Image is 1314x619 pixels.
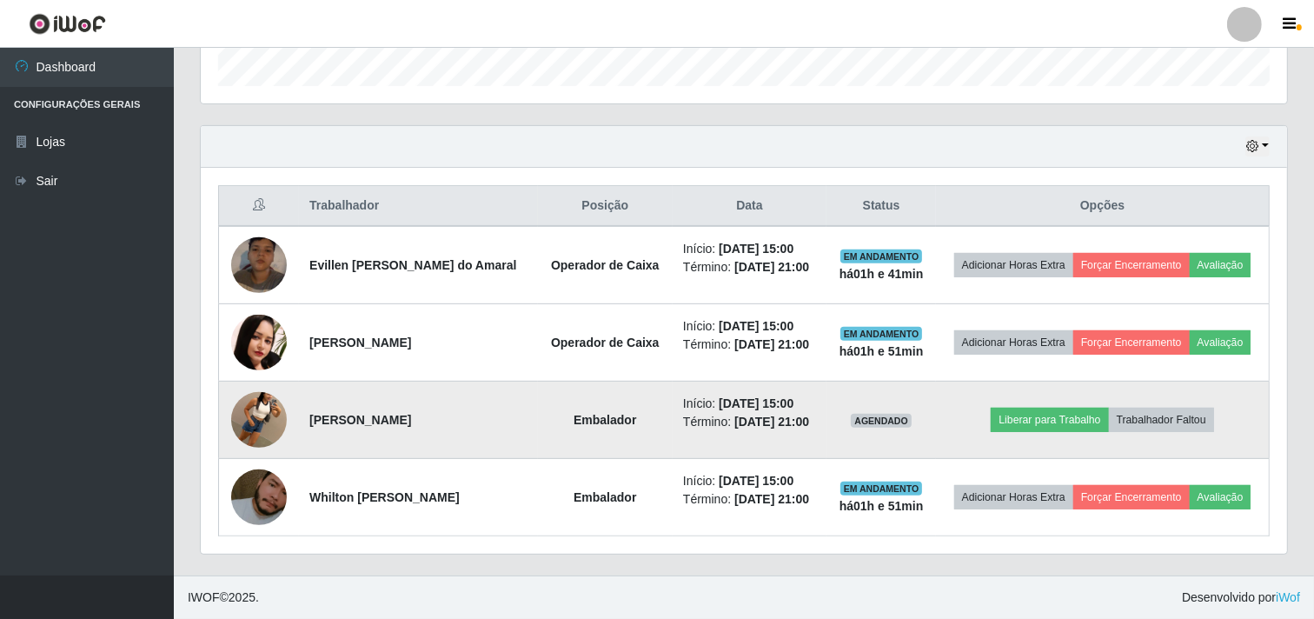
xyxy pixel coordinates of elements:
[1109,408,1214,432] button: Trabalhador Faltou
[954,485,1073,509] button: Adicionar Horas Extra
[188,589,259,607] span: © 2025 .
[231,315,287,370] img: 1753885080461.jpeg
[683,317,816,336] li: Início:
[936,186,1269,227] th: Opções
[734,415,809,429] time: [DATE] 21:00
[683,258,816,276] li: Término:
[29,13,106,35] img: CoreUI Logo
[734,260,809,274] time: [DATE] 21:00
[954,253,1073,277] button: Adicionar Horas Extra
[840,250,923,263] span: EM ANDAMENTO
[1190,253,1251,277] button: Avaliação
[574,490,636,504] strong: Embalador
[309,258,516,272] strong: Evillen [PERSON_NAME] do Amaral
[734,337,809,351] time: [DATE] 21:00
[719,319,793,333] time: [DATE] 15:00
[673,186,826,227] th: Data
[309,490,460,504] strong: Whilton [PERSON_NAME]
[991,408,1108,432] button: Liberar para Trabalho
[1073,330,1190,355] button: Forçar Encerramento
[839,267,924,281] strong: há 01 h e 41 min
[719,242,793,256] time: [DATE] 15:00
[1182,589,1300,607] span: Desenvolvido por
[1190,485,1251,509] button: Avaliação
[309,336,411,349] strong: [PERSON_NAME]
[231,216,287,315] img: 1751338751212.jpeg
[683,472,816,490] li: Início:
[840,327,923,341] span: EM ANDAMENTO
[551,258,660,272] strong: Operador de Caixa
[683,336,816,354] li: Término:
[840,482,923,496] span: EM ANDAMENTO
[683,240,816,258] li: Início:
[719,474,793,488] time: [DATE] 15:00
[683,395,816,413] li: Início:
[231,448,287,547] img: 1757416244684.jpeg
[574,413,636,427] strong: Embalador
[719,396,793,410] time: [DATE] 15:00
[839,499,924,513] strong: há 01 h e 51 min
[309,413,411,427] strong: [PERSON_NAME]
[299,186,537,227] th: Trabalhador
[734,492,809,506] time: [DATE] 21:00
[1276,590,1300,604] a: iWof
[683,490,816,509] li: Término:
[954,330,1073,355] button: Adicionar Horas Extra
[1073,485,1190,509] button: Forçar Encerramento
[188,590,220,604] span: IWOF
[551,336,660,349] strong: Operador de Caixa
[826,186,936,227] th: Status
[683,413,816,431] li: Término:
[1073,253,1190,277] button: Forçar Encerramento
[538,186,673,227] th: Posição
[851,414,912,428] span: AGENDADO
[839,344,924,358] strong: há 01 h e 51 min
[1190,330,1251,355] button: Avaliação
[231,370,287,469] img: 1751909123148.jpeg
